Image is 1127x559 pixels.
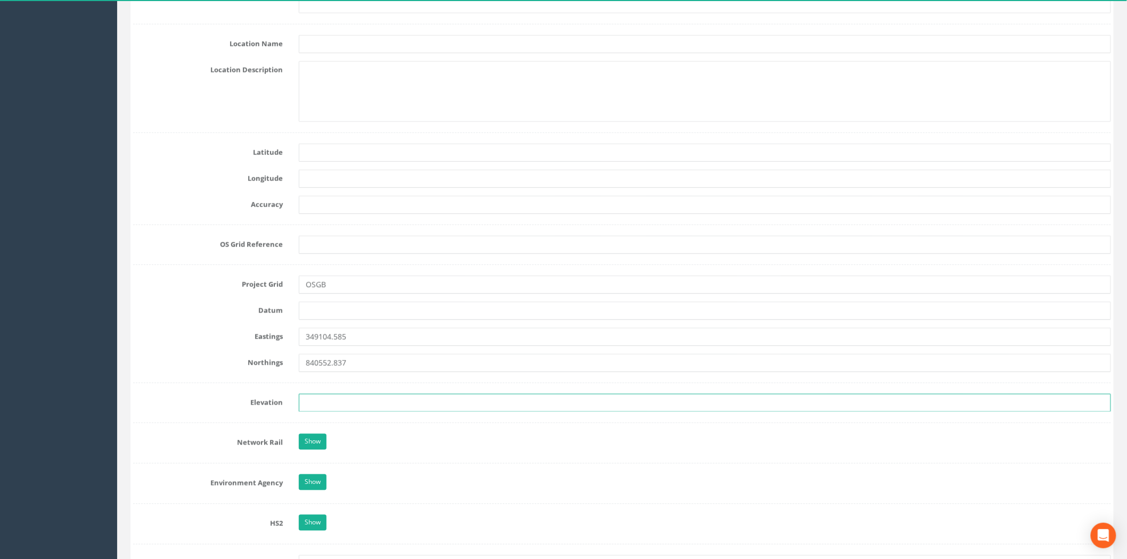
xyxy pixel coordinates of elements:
label: Northings [125,354,291,368]
label: Network Rail [125,434,291,448]
label: Location Description [125,61,291,75]
a: Show [299,474,326,490]
label: Accuracy [125,196,291,210]
a: Show [299,515,326,531]
label: Datum [125,302,291,316]
label: Eastings [125,328,291,342]
div: Open Intercom Messenger [1091,523,1116,548]
label: HS2 [125,515,291,529]
label: Latitude [125,144,291,158]
label: OS Grid Reference [125,236,291,250]
a: Show [299,434,326,450]
label: Location Name [125,35,291,49]
label: Project Grid [125,276,291,290]
label: Elevation [125,394,291,408]
label: Environment Agency [125,474,291,488]
label: Longitude [125,170,291,184]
